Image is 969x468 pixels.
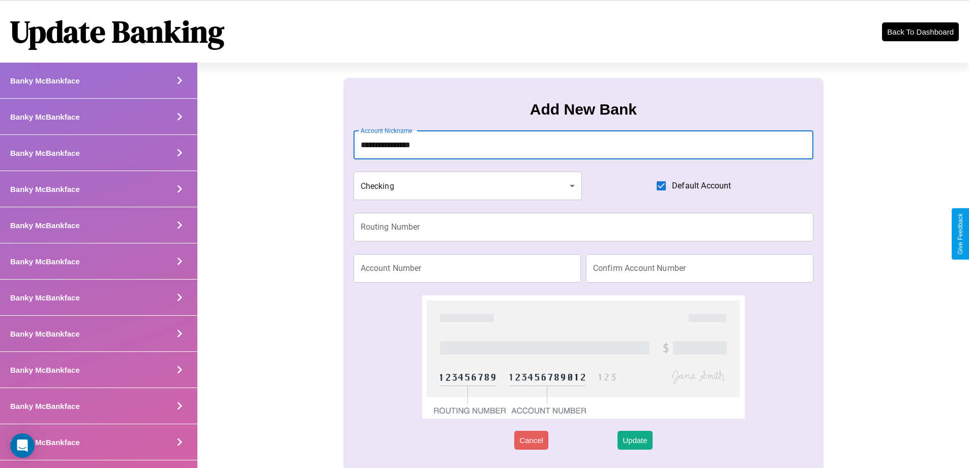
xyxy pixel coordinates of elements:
h4: Banky McBankface [10,113,80,121]
h4: Banky McBankface [10,149,80,157]
div: Checking [354,172,582,200]
label: Account Nickname [361,126,413,135]
h4: Banky McBankface [10,293,80,302]
h4: Banky McBankface [10,185,80,194]
div: Give Feedback [957,213,964,255]
h4: Banky McBankface [10,402,80,410]
button: Back To Dashboard [882,22,959,41]
button: Cancel [514,431,548,450]
h4: Banky McBankface [10,221,80,230]
h4: Banky McBankface [10,329,80,338]
h3: Add New Bank [530,101,637,118]
h1: Update Banking [10,11,224,52]
h4: Banky McBankface [10,76,80,85]
h4: Banky McBankface [10,366,80,374]
button: Update [618,431,652,450]
img: check [422,295,744,419]
div: Open Intercom Messenger [10,433,35,458]
h4: Banky McBankface [10,438,80,447]
span: Default Account [672,180,731,192]
h4: Banky McBankface [10,257,80,266]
